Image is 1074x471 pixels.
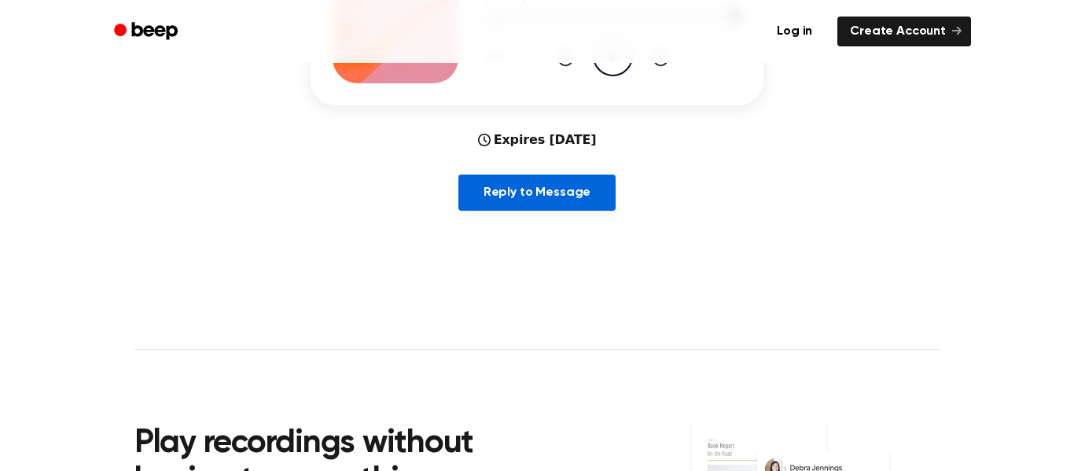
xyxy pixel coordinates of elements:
a: Create Account [837,17,971,46]
a: Reply to Message [458,175,616,211]
a: Beep [103,17,192,47]
a: Log in [761,13,828,50]
div: Expires [DATE] [478,131,597,149]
